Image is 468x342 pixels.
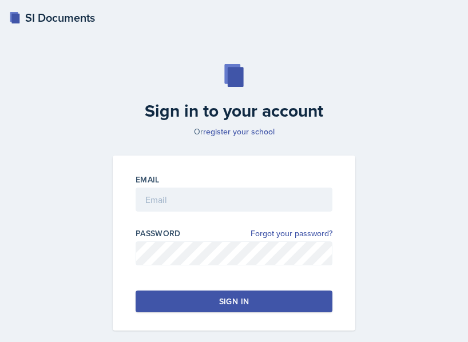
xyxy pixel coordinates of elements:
a: register your school [203,126,275,137]
button: Sign in [136,291,332,312]
div: Sign in [219,296,249,307]
a: Forgot your password? [251,228,332,240]
input: Email [136,188,332,212]
a: SI Documents [9,9,95,26]
label: Email [136,174,160,185]
label: Password [136,228,181,239]
h2: Sign in to your account [106,101,362,121]
p: Or [106,126,362,137]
